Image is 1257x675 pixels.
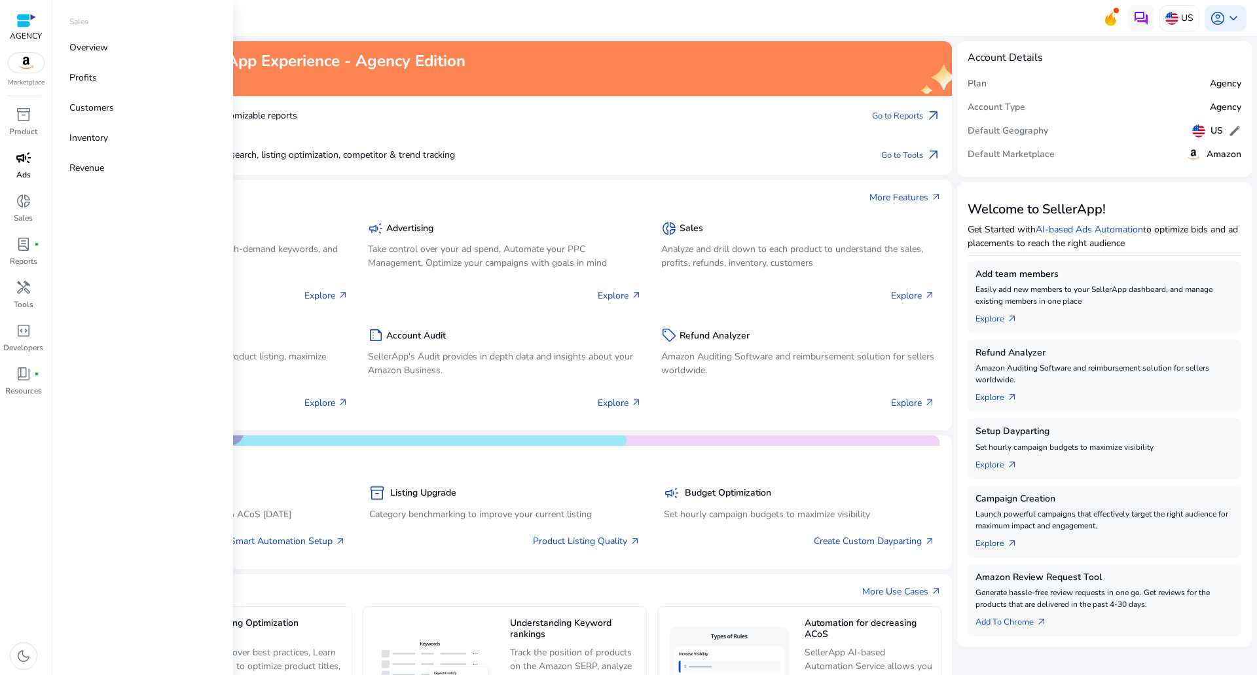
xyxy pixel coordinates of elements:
span: arrow_outward [1007,538,1017,549]
h5: Setup Dayparting [975,426,1233,437]
span: arrow_outward [1007,392,1017,403]
h5: Default Marketplace [968,149,1055,160]
span: arrow_outward [926,108,941,124]
h5: Agency [1210,102,1241,113]
a: Explorearrow_outward [975,532,1028,550]
span: arrow_outward [926,147,941,163]
span: account_circle [1210,10,1226,26]
span: arrow_outward [338,397,348,408]
a: Smart Automation Setup [230,534,346,548]
p: Category benchmarking to improve your current listing [369,507,640,521]
span: arrow_outward [931,586,941,596]
h5: Amazon Review Request Tool [975,572,1233,583]
p: Product [9,126,37,137]
a: AI-based Ads Automation [1036,223,1143,236]
p: Explore [304,289,348,302]
a: Explorearrow_outward [975,307,1028,325]
p: Tools [14,299,33,310]
h5: US [1211,126,1223,137]
span: book_4 [16,366,31,382]
h5: Amazon [1207,149,1241,160]
span: arrow_outward [924,397,935,408]
p: Reports [10,255,37,267]
p: Customers [69,101,114,115]
p: Inventory [69,131,108,145]
span: summarize [368,327,384,343]
p: Keyword research, listing optimization, competitor & trend tracking [92,148,455,162]
h5: Campaign Creation [975,494,1233,505]
p: Set hourly campaign budgets to maximize visibility [664,507,935,521]
span: inventory_2 [16,107,31,122]
span: handyman [16,280,31,295]
h4: Account Details [968,52,1043,64]
img: amazon.svg [1186,147,1201,162]
span: arrow_outward [631,290,642,301]
img: amazon.svg [9,53,44,73]
h2: Maximize your SellerApp Experience - Agency Edition [73,52,465,71]
a: Explorearrow_outward [975,386,1028,404]
p: Sales [69,16,88,27]
p: Explore [598,289,642,302]
span: arrow_outward [931,192,941,202]
a: Add To Chrome [975,610,1057,629]
span: sell [661,327,677,343]
span: lab_profile [16,236,31,252]
p: Marketplace [8,78,45,88]
img: us.svg [1192,124,1205,137]
span: arrow_outward [335,536,346,547]
span: fiber_manual_record [34,242,39,247]
span: campaign [16,150,31,166]
span: donut_small [16,193,31,209]
span: arrow_outward [1007,460,1017,470]
p: Easily add new members to your SellerApp dashboard, and manage existing members in one place [975,283,1233,307]
h5: Agency [1210,79,1241,90]
span: arrow_outward [924,536,935,547]
span: arrow_outward [338,290,348,301]
p: US [1181,7,1193,29]
p: AGENCY [10,30,42,42]
p: Developers [3,342,43,354]
p: Take control over your ad spend, Automate your PPC Management, Optimize your campaigns with goals... [368,242,642,270]
h5: Listing Upgrade [390,488,456,499]
p: Explore [304,396,348,410]
p: Explore [891,396,935,410]
span: code_blocks [16,323,31,338]
h5: Add team members [975,269,1233,280]
a: More Use Casesarrow_outward [862,585,941,598]
span: arrow_outward [630,536,640,547]
img: us.svg [1165,12,1178,25]
p: Ads [16,169,31,181]
h5: Budget Optimization [685,488,771,499]
a: Product Listing Quality [533,534,640,548]
a: Explorearrow_outward [975,453,1028,471]
p: Get Started with to optimize bids and ad placements to reach the right audience [968,223,1241,250]
p: Analyze and drill down to each product to understand the sales, profits, refunds, inventory, cust... [661,242,935,270]
span: inventory_2 [369,485,385,501]
p: Profits [69,71,97,84]
span: keyboard_arrow_down [1226,10,1241,26]
span: arrow_outward [924,290,935,301]
h5: Listing Optimization [215,618,345,641]
p: Amazon Auditing Software and reimbursement solution for sellers worldwide. [975,362,1233,386]
span: dark_mode [16,648,31,664]
h5: Account Type [968,102,1025,113]
p: Revenue [69,161,104,175]
span: campaign [664,485,680,501]
p: Sales [14,212,33,224]
p: Overview [69,41,108,54]
a: Go to Reportsarrow_outward [872,107,941,125]
span: donut_small [661,221,677,236]
h5: Sales [680,223,703,234]
span: arrow_outward [631,397,642,408]
h5: Refund Analyzer [680,331,750,342]
h5: Advertising [386,223,433,234]
p: Amazon Auditing Software and reimbursement solution for sellers worldwide. [661,350,935,377]
h5: Account Audit [386,331,446,342]
h5: Automation for decreasing ACoS [805,618,934,641]
p: Explore [598,396,642,410]
h5: Refund Analyzer [975,348,1233,359]
span: edit [1228,124,1241,137]
h5: Plan [968,79,987,90]
p: Launch powerful campaigns that effectively target the right audience for maximum impact and engag... [975,508,1233,532]
span: fiber_manual_record [34,371,39,376]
